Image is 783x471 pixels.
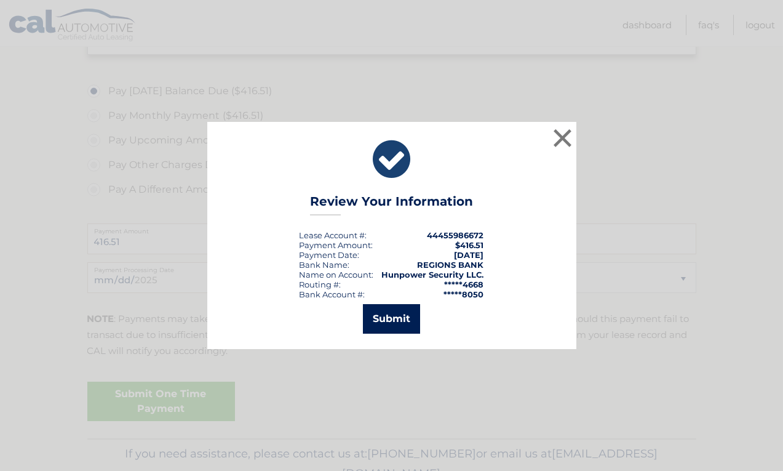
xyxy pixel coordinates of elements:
[300,240,373,250] div: Payment Amount:
[310,194,473,215] h3: Review Your Information
[382,270,484,280] strong: Hunpower Security LLC.
[418,260,484,270] strong: REGIONS BANK
[363,304,420,334] button: Submit
[456,240,484,250] span: $416.51
[300,270,374,280] div: Name on Account:
[300,260,350,270] div: Bank Name:
[550,126,575,150] button: ×
[300,280,341,289] div: Routing #:
[455,250,484,260] span: [DATE]
[300,230,367,240] div: Lease Account #:
[300,250,360,260] div: :
[427,230,484,240] strong: 44455986672
[300,250,358,260] span: Payment Date
[300,289,365,299] div: Bank Account #:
